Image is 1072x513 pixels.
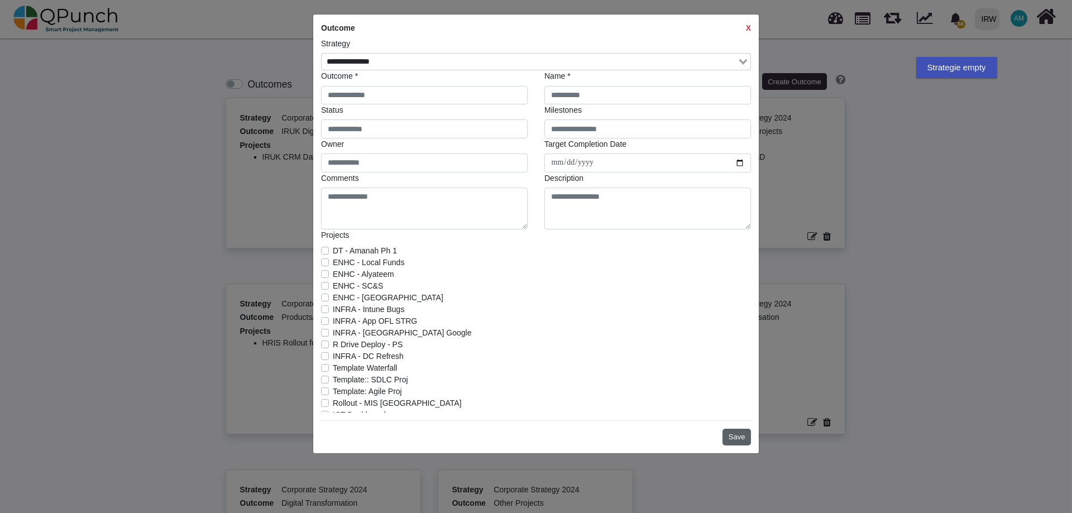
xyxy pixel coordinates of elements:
[333,340,403,349] span: R Drive Deploy - PS
[544,104,751,119] legend: Milestones
[333,246,397,255] span: DT - Amanah Ph 1
[333,317,417,325] span: INFRA - App OFL STRG
[333,410,390,419] span: ICT Dashboards
[544,172,751,188] legend: Description
[333,387,402,396] span: Template: Agile Proj
[321,70,528,85] legend: Outcome *
[333,305,404,314] span: INFRA - Intune Bugs
[333,375,408,384] span: Template:: SDLC Proj
[321,22,355,34] label: Outcome
[333,399,462,407] span: Rollout - MIS [GEOGRAPHIC_DATA]
[323,56,736,68] input: Search for option
[321,138,528,154] legend: Owner
[333,258,404,267] span: ENHC - Local Funds
[746,23,751,32] strong: X
[321,53,751,71] div: Search for option
[544,70,751,85] legend: Name *
[333,328,471,337] span: INFRA - [GEOGRAPHIC_DATA] Google
[321,172,528,188] legend: Comments
[333,293,443,302] span: ENHC - [GEOGRAPHIC_DATA]
[321,104,528,119] legend: Status
[333,281,383,290] span: ENHC - SC&S
[544,138,751,154] legend: Target Completion Date
[333,270,394,279] span: ENHC - Alyateem
[333,363,397,372] span: Template Waterfall
[333,352,404,361] span: INFRA - DC Refresh
[321,229,751,244] legend: Projects
[916,57,997,78] div: Strategie empty
[722,429,751,445] button: Save
[321,38,751,53] legend: Strategy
